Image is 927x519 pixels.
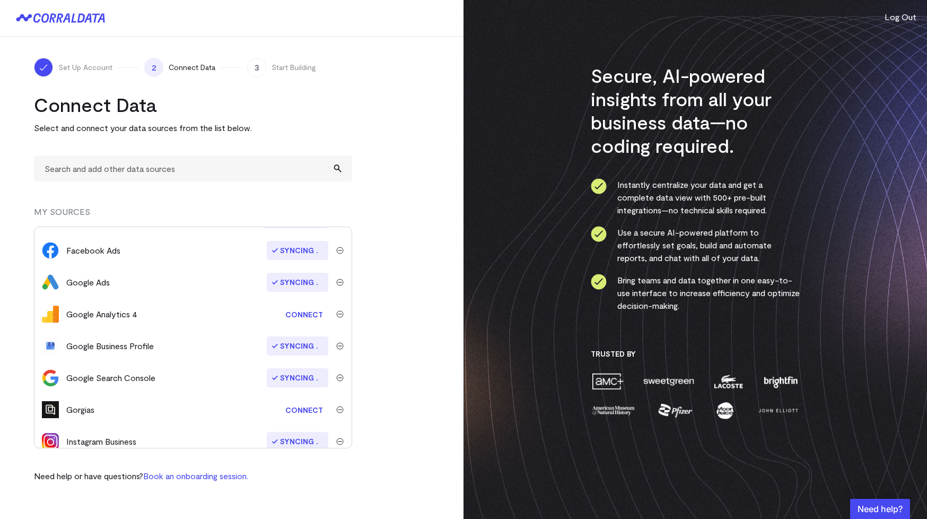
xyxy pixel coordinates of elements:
[657,401,694,420] img: pfizer-e137f5fc.png
[42,306,59,323] img: google_analytics_4-4ee20295.svg
[591,349,800,359] h3: Trusted By
[591,372,625,391] img: amc-0b11a8f1.png
[642,372,695,391] img: sweetgreen-1d1fb32c.png
[34,155,352,181] input: Search and add other data sources
[143,471,248,481] a: Book an onboarding session.
[267,432,328,451] span: Syncing
[58,62,112,73] span: Set Up Account
[34,122,352,134] p: Select and connect your data sources from the list below.
[336,438,344,445] img: trash-40e54a27.svg
[34,205,352,227] div: MY SOURCES
[66,435,136,448] div: Instagram Business
[762,372,800,391] img: brightfin-a251e171.png
[34,470,248,482] p: Need help or have questions?
[713,372,744,391] img: lacoste-7a6b0538.png
[336,247,344,254] img: trash-40e54a27.svg
[38,62,49,73] img: ico-check-white-5ff98cb1.svg
[272,62,316,73] span: Start Building
[66,340,154,352] div: Google Business Profile
[336,310,344,318] img: trash-40e54a27.svg
[591,226,800,264] li: Use a secure AI-powered platform to effortlessly set goals, build and automate reports, and chat ...
[336,279,344,286] img: trash-40e54a27.svg
[66,371,155,384] div: Google Search Console
[591,64,800,157] h3: Secure, AI-powered insights from all your business data—no coding required.
[267,368,328,387] span: Syncing
[34,93,352,116] h2: Connect Data
[169,62,215,73] span: Connect Data
[336,342,344,350] img: trash-40e54a27.svg
[267,273,328,292] span: Syncing
[42,401,59,418] img: gorgias-2fab52d2.svg
[885,11,916,23] button: Log Out
[714,401,736,420] img: moon-juice-c312e729.png
[757,401,800,420] img: john-elliott-25751c40.png
[591,274,607,290] img: ico-check-circle-4b19435c.svg
[42,242,59,259] img: facebook_ads-56946ca1.svg
[247,58,266,77] span: 3
[336,406,344,413] img: trash-40e54a27.svg
[42,274,59,291] img: google_ads-c8121f33.png
[591,274,800,312] li: Bring teams and data together in one easy-to-use interface to increase efficiency and optimize de...
[591,401,636,420] img: amnh-5afada46.png
[42,433,59,450] img: instagram_business-39503cfc.png
[267,336,328,356] span: Syncing
[42,338,59,354] img: google_business_profile-01dad752.svg
[591,226,607,242] img: ico-check-circle-4b19435c.svg
[280,305,328,324] a: Connect
[42,369,59,386] img: google_search_console-3467bcd2.svg
[591,178,607,194] img: ico-check-circle-4b19435c.svg
[66,308,137,321] div: Google Analytics 4
[144,58,163,77] span: 2
[267,241,328,260] span: Syncing
[66,276,110,289] div: Google Ads
[66,403,94,416] div: Gorgias
[591,178,800,217] li: Instantly centralize your data and get a complete data view with 500+ pre-built integrations—no t...
[336,374,344,382] img: trash-40e54a27.svg
[66,244,120,257] div: Facebook Ads
[280,400,328,420] a: Connect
